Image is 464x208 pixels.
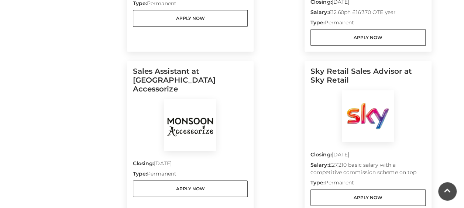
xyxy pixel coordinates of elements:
[310,151,332,158] strong: Closing:
[310,8,426,19] p: £12.60ph £16'370 OTE year
[310,151,426,161] p: [DATE]
[133,160,154,167] strong: Closing:
[133,180,248,197] a: Apply Now
[310,19,426,29] p: Permanent
[133,67,248,99] h5: Sales Assistant at [GEOGRAPHIC_DATA] Accessorize
[310,29,426,46] a: Apply Now
[133,10,248,27] a: Apply Now
[310,179,324,186] strong: Type:
[310,189,426,206] a: Apply Now
[133,160,248,170] p: [DATE]
[310,162,329,168] strong: Salary:
[310,19,324,26] strong: Type:
[164,99,216,151] img: Monsoon
[310,161,426,179] p: £27,210 basic salary with a competitive commission scheme on top
[310,9,329,15] strong: Salary:
[133,170,147,177] strong: Type:
[342,90,394,142] img: Sky Retail
[310,179,426,189] p: Permanent
[310,67,426,90] h5: Sky Retail Sales Advisor at Sky Retail
[133,170,248,180] p: Permanent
